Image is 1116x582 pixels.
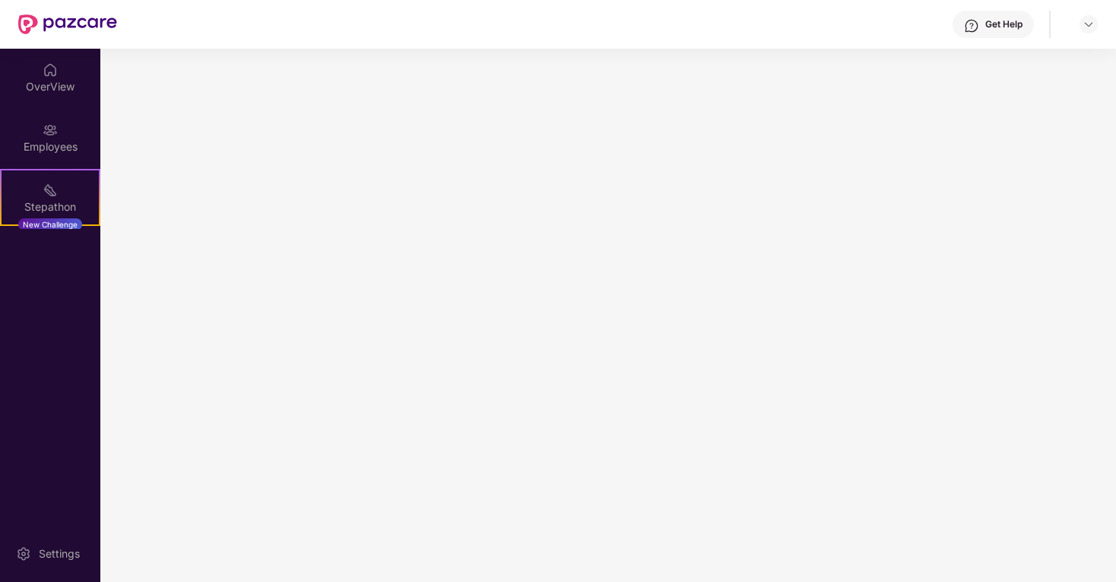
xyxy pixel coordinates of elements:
[34,546,84,561] div: Settings
[1083,18,1095,30] img: svg+xml;base64,PHN2ZyBpZD0iRHJvcGRvd24tMzJ4MzIiIHhtbG5zPSJodHRwOi8vd3d3LnczLm9yZy8yMDAwL3N2ZyIgd2...
[18,14,117,34] img: New Pazcare Logo
[43,122,58,138] img: svg+xml;base64,PHN2ZyBpZD0iRW1wbG95ZWVzIiB4bWxucz0iaHR0cDovL3d3dy53My5vcmcvMjAwMC9zdmciIHdpZHRoPS...
[18,218,82,231] div: New Challenge
[43,62,58,78] img: svg+xml;base64,PHN2ZyBpZD0iSG9tZSIgeG1sbnM9Imh0dHA6Ly93d3cudzMub3JnLzIwMDAvc3ZnIiB3aWR0aD0iMjAiIG...
[2,199,99,215] div: Stepathon
[16,546,31,561] img: svg+xml;base64,PHN2ZyBpZD0iU2V0dGluZy0yMHgyMCIgeG1sbnM9Imh0dHA6Ly93d3cudzMub3JnLzIwMDAvc3ZnIiB3aW...
[43,183,58,198] img: svg+xml;base64,PHN2ZyB4bWxucz0iaHR0cDovL3d3dy53My5vcmcvMjAwMC9zdmciIHdpZHRoPSIyMSIgaGVpZ2h0PSIyMC...
[964,18,979,33] img: svg+xml;base64,PHN2ZyBpZD0iSGVscC0zMngzMiIgeG1sbnM9Imh0dHA6Ly93d3cudzMub3JnLzIwMDAvc3ZnIiB3aWR0aD...
[985,18,1022,30] div: Get Help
